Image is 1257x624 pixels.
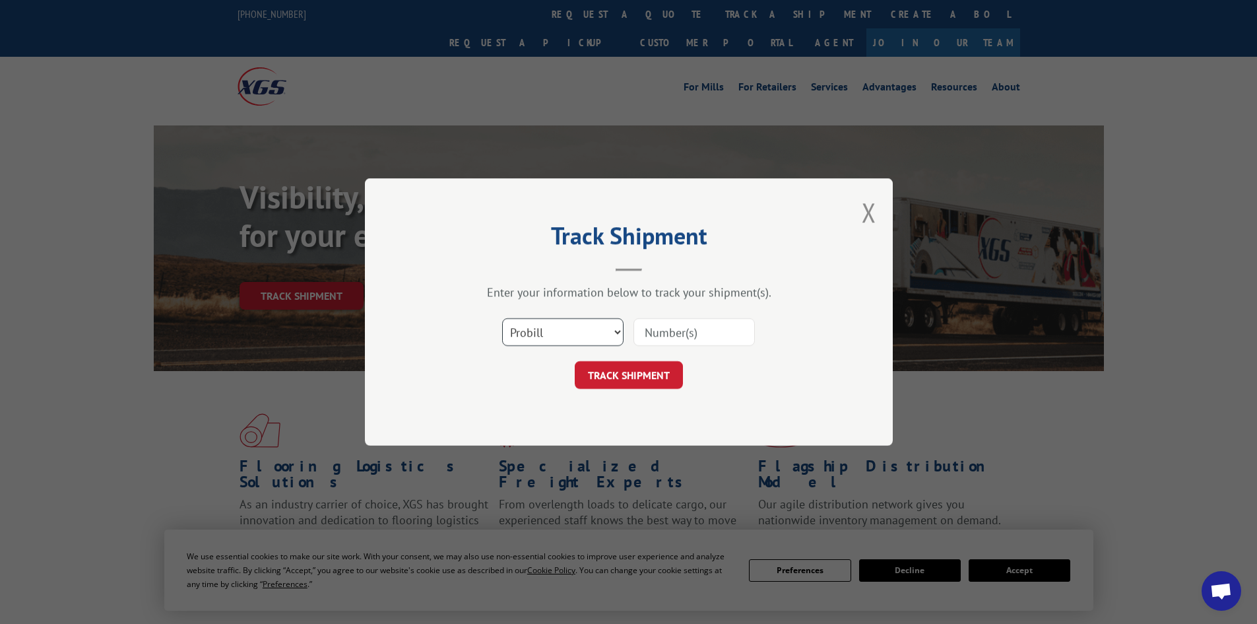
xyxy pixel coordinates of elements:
input: Number(s) [633,318,755,346]
h2: Track Shipment [431,226,827,252]
button: Close modal [862,195,876,230]
div: Open chat [1202,571,1241,611]
div: Enter your information below to track your shipment(s). [431,285,827,300]
button: TRACK SHIPMENT [575,361,683,389]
